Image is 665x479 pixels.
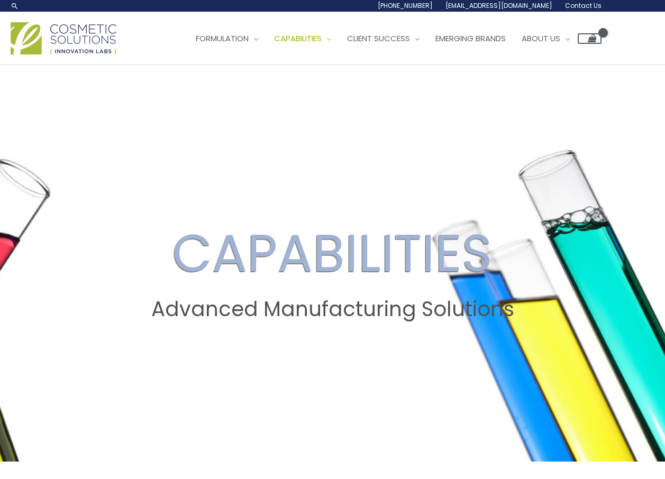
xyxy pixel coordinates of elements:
nav: Site Navigation [180,23,602,54]
a: Capabilities [266,23,339,54]
span: [EMAIL_ADDRESS][DOMAIN_NAME] [445,1,552,10]
span: Formulation [196,33,249,44]
span: [PHONE_NUMBER] [378,1,433,10]
a: Client Success [339,23,427,54]
h2: Advanced Manufacturing Solutions [10,297,655,321]
a: Search icon link [11,2,19,10]
span: Contact Us [565,1,602,10]
img: Cosmetic Solutions Logo [11,22,116,54]
span: Capabilities [274,33,322,44]
span: Client Success [347,33,410,44]
span: Emerging Brands [435,33,506,44]
a: Formulation [188,23,266,54]
h2: CAPABILITIES [10,222,655,284]
a: Emerging Brands [427,23,514,54]
a: About Us [514,23,578,54]
a: View Shopping Cart, empty [578,33,602,44]
span: About Us [522,33,560,44]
